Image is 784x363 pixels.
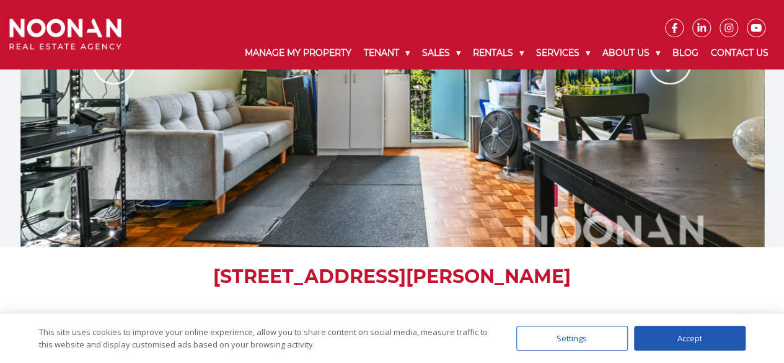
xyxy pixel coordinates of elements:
a: Tenant [358,37,416,69]
a: Sales [416,37,467,69]
div: This site uses cookies to improve your online experience, allow you to share content on social me... [39,326,491,351]
img: Noonan Real Estate Agency [9,19,121,50]
h1: [STREET_ADDRESS][PERSON_NAME] [33,266,752,288]
a: Contact Us [705,37,775,69]
a: Manage My Property [239,37,358,69]
a: Services [530,37,596,69]
a: Blog [666,37,705,69]
a: Rentals [467,37,530,69]
a: About Us [596,37,666,69]
div: Settings [516,326,628,351]
div: Accept [634,326,746,351]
